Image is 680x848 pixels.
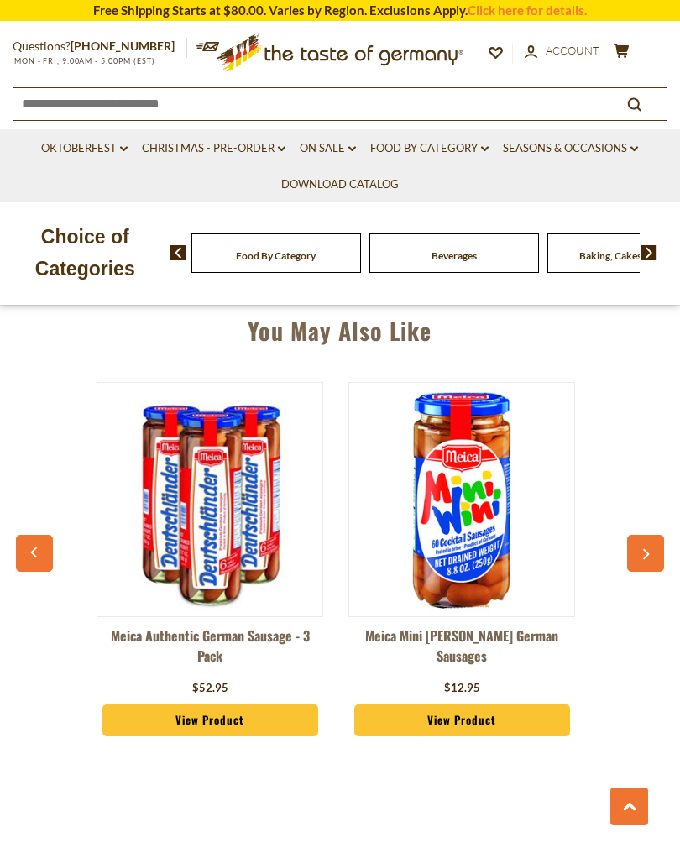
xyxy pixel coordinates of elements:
img: next arrow [641,245,657,260]
a: View Product [354,704,570,736]
a: Food By Category [370,139,489,158]
a: Account [525,42,599,60]
a: [PHONE_NUMBER] [71,39,175,53]
a: Seasons & Occasions [503,139,638,158]
a: Click here for details. [468,3,587,18]
span: Account [546,44,599,57]
a: Food By Category [236,249,316,262]
img: Meica Mini Wini German Sausages [349,387,574,612]
div: You May Also Like [20,292,659,361]
a: Christmas - PRE-ORDER [142,139,285,158]
a: On Sale [300,139,356,158]
p: Questions? [13,36,187,57]
div: $52.95 [192,680,228,697]
a: Beverages [432,249,477,262]
a: Download Catalog [281,175,399,194]
div: $12.95 [444,680,480,697]
img: Meica Authentic German Sausage - 3 pack [97,387,322,612]
img: previous arrow [170,245,186,260]
span: MON - FRI, 9:00AM - 5:00PM (EST) [13,56,155,65]
a: Meica Mini [PERSON_NAME] German Sausages [348,626,575,676]
a: Meica Authentic German Sausage - 3 pack [97,626,323,676]
a: View Product [102,704,318,736]
a: Oktoberfest [41,139,128,158]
